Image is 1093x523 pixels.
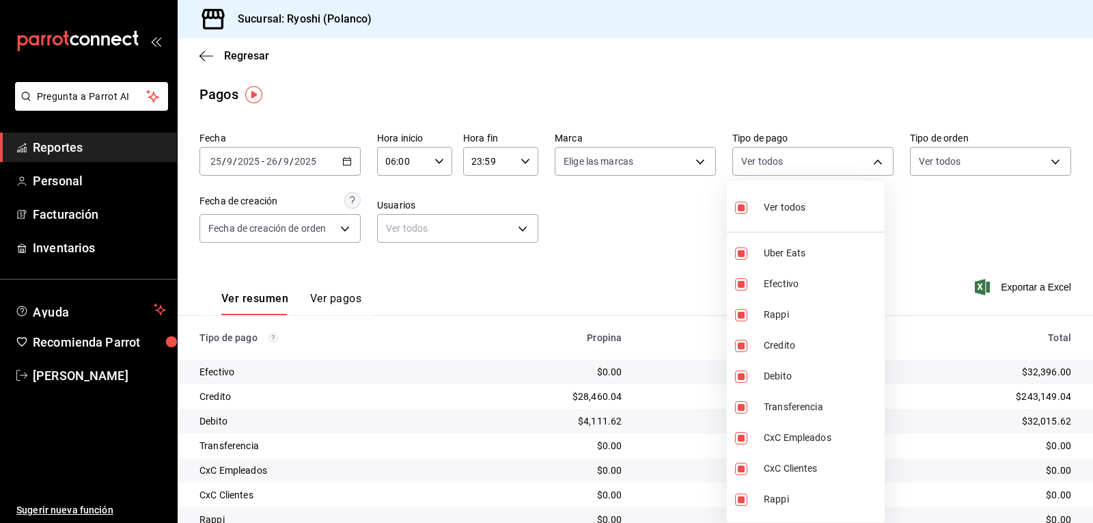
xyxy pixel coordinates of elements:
span: Credito [764,338,879,353]
span: Debito [764,369,879,384]
span: Uber Eats [764,246,879,260]
span: CxC Empleados [764,431,879,445]
span: Rappi [764,492,879,507]
span: CxC Clientes [764,461,879,476]
img: Tooltip marker [245,86,262,103]
span: Rappi [764,308,879,322]
span: Transferencia [764,400,879,414]
span: Efectivo [764,277,879,291]
span: Ver todos [764,200,805,215]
